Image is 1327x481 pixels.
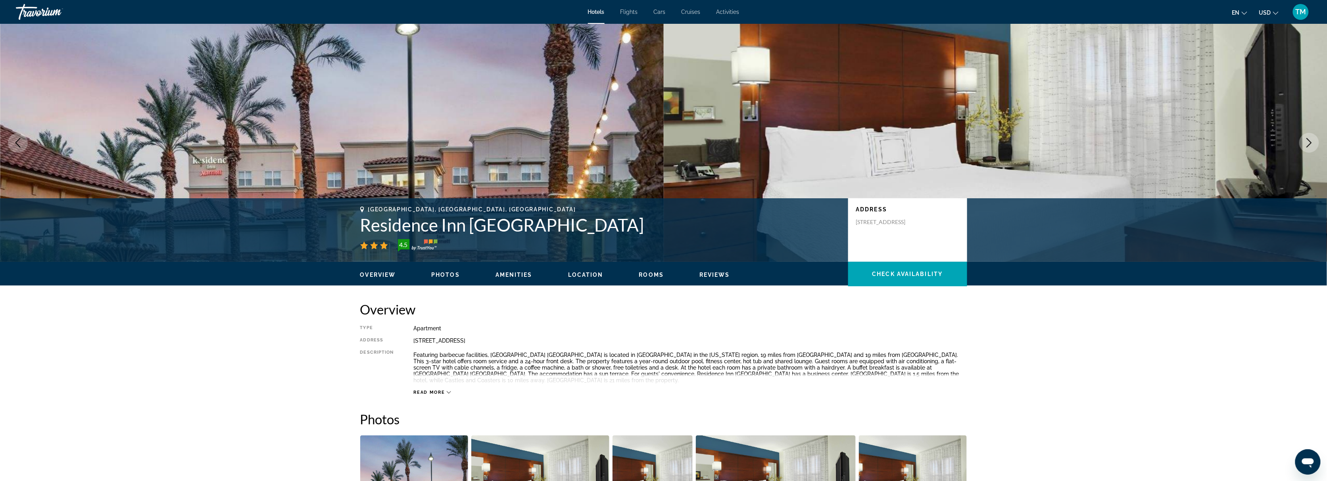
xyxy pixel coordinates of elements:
[414,390,445,395] span: Read more
[654,9,666,15] a: Cars
[856,206,959,213] p: Address
[360,325,394,332] div: Type
[396,240,411,249] div: 4.5
[431,271,460,278] button: Photos
[682,9,701,15] a: Cruises
[360,272,396,278] span: Overview
[699,271,730,278] button: Reviews
[1232,7,1247,18] button: Change language
[368,206,576,213] span: [GEOGRAPHIC_DATA], [GEOGRAPHIC_DATA], [GEOGRAPHIC_DATA]
[414,325,967,332] div: Apartment
[1259,7,1279,18] button: Change currency
[872,271,943,277] span: Check Availability
[1291,4,1311,20] button: User Menu
[360,350,394,385] div: Description
[495,272,532,278] span: Amenities
[360,337,394,344] div: Address
[568,271,603,278] button: Location
[414,352,967,383] p: Featuring barbecue facilities, [GEOGRAPHIC_DATA] [GEOGRAPHIC_DATA] is located in [GEOGRAPHIC_DATA...
[588,9,605,15] a: Hotels
[1299,133,1319,153] button: Next image
[360,215,840,235] h1: Residence Inn [GEOGRAPHIC_DATA]
[398,239,438,252] img: trustyou-badge-hor.svg
[1232,10,1240,16] span: en
[856,218,920,226] p: [STREET_ADDRESS]
[16,2,95,22] a: Travorium
[639,272,664,278] span: Rooms
[1259,10,1271,16] span: USD
[8,133,28,153] button: Previous image
[360,411,967,427] h2: Photos
[620,9,638,15] a: Flights
[360,271,396,278] button: Overview
[716,9,739,15] a: Activities
[1295,449,1321,475] iframe: Button to launch messaging window
[431,272,460,278] span: Photos
[414,337,967,344] div: [STREET_ADDRESS]
[848,262,967,286] button: Check Availability
[699,272,730,278] span: Reviews
[568,272,603,278] span: Location
[360,301,967,317] h2: Overview
[495,271,532,278] button: Amenities
[639,271,664,278] button: Rooms
[414,389,451,395] button: Read more
[1296,8,1306,16] span: TM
